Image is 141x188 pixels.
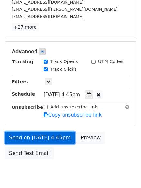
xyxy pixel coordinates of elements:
[12,23,39,31] a: +27 more
[50,58,78,65] label: Track Opens
[12,79,28,84] strong: Filters
[5,132,75,144] a: Send on [DATE] 4:45pm
[12,59,33,64] strong: Tracking
[98,58,123,65] label: UTM Codes
[109,157,141,188] iframe: Chat Widget
[44,92,80,98] span: [DATE] 4:45pm
[50,104,97,110] label: Add unsubscribe link
[44,112,102,118] a: Copy unsubscribe link
[12,7,118,12] small: [EMAIL_ADDRESS][PERSON_NAME][DOMAIN_NAME]
[12,48,129,55] h5: Advanced
[76,132,105,144] a: Preview
[12,14,84,19] small: [EMAIL_ADDRESS][DOMAIN_NAME]
[12,91,35,97] strong: Schedule
[12,105,43,110] strong: Unsubscribe
[50,66,77,73] label: Track Clicks
[5,147,54,159] a: Send Test Email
